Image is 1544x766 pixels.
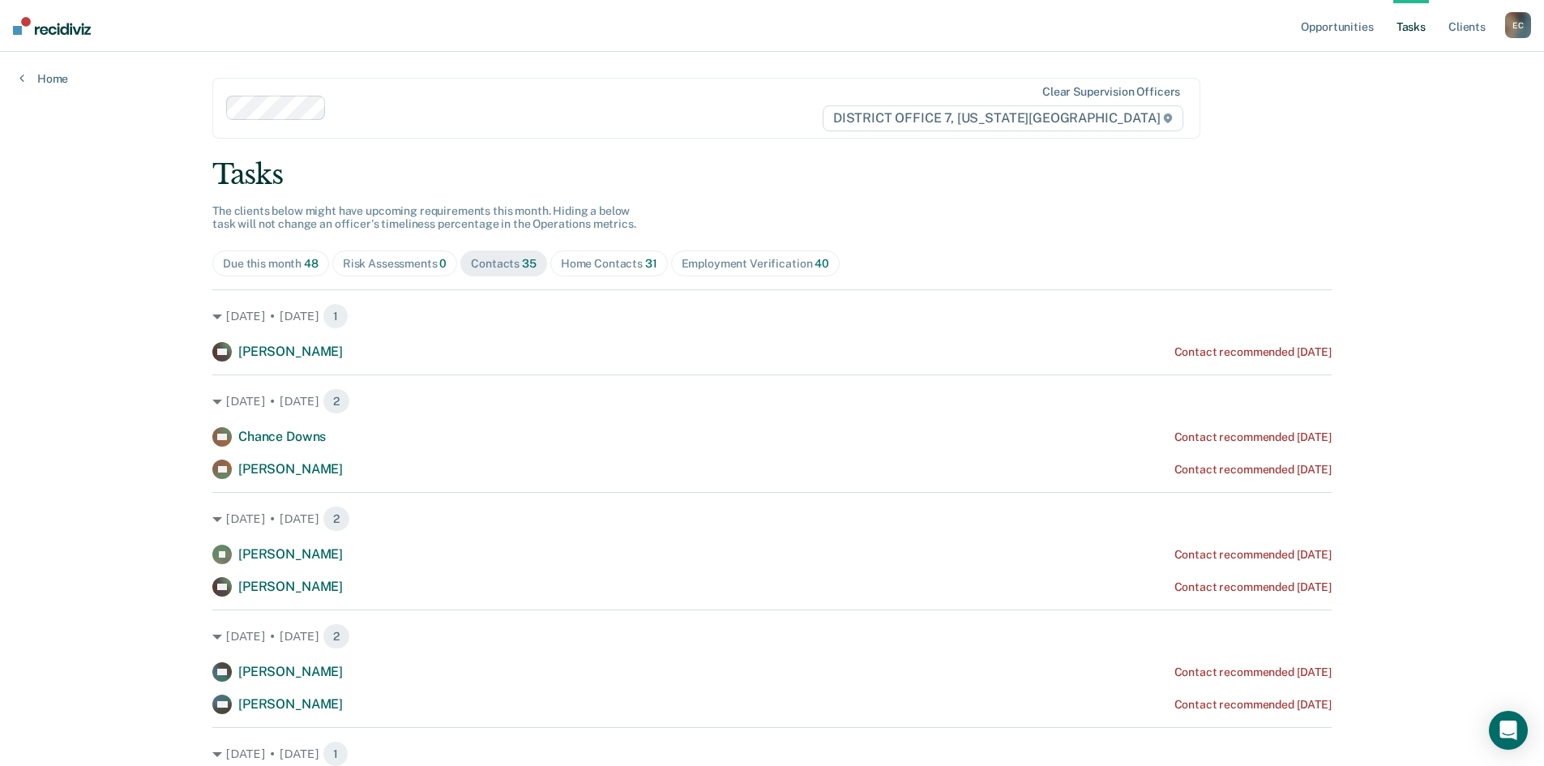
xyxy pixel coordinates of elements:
[1174,665,1332,679] div: Contact recommended [DATE]
[1174,548,1332,562] div: Contact recommended [DATE]
[238,461,343,477] span: [PERSON_NAME]
[1174,430,1332,444] div: Contact recommended [DATE]
[815,257,829,270] span: 40
[561,257,657,271] div: Home Contacts
[323,506,350,532] span: 2
[1505,12,1531,38] button: EC
[343,257,447,271] div: Risk Assessments
[238,546,343,562] span: [PERSON_NAME]
[212,204,636,231] span: The clients below might have upcoming requirements this month. Hiding a below task will not chang...
[682,257,829,271] div: Employment Verification
[439,257,447,270] span: 0
[212,623,1332,649] div: [DATE] • [DATE] 2
[645,257,657,270] span: 31
[1174,580,1332,594] div: Contact recommended [DATE]
[522,257,537,270] span: 35
[323,623,350,649] span: 2
[212,303,1332,329] div: [DATE] • [DATE] 1
[323,388,350,414] span: 2
[1505,12,1531,38] div: E C
[238,579,343,594] span: [PERSON_NAME]
[1174,698,1332,712] div: Contact recommended [DATE]
[212,388,1332,414] div: [DATE] • [DATE] 2
[238,664,343,679] span: [PERSON_NAME]
[304,257,319,270] span: 48
[212,506,1332,532] div: [DATE] • [DATE] 2
[1174,345,1332,359] div: Contact recommended [DATE]
[1174,463,1332,477] div: Contact recommended [DATE]
[238,344,343,359] span: [PERSON_NAME]
[19,71,68,86] a: Home
[471,257,537,271] div: Contacts
[13,17,91,35] img: Recidiviz
[238,429,326,444] span: Chance Downs
[823,105,1183,131] span: DISTRICT OFFICE 7, [US_STATE][GEOGRAPHIC_DATA]
[223,257,319,271] div: Due this month
[1042,85,1180,99] div: Clear supervision officers
[238,696,343,712] span: [PERSON_NAME]
[323,303,349,329] span: 1
[212,158,1332,191] div: Tasks
[1489,711,1528,750] div: Open Intercom Messenger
